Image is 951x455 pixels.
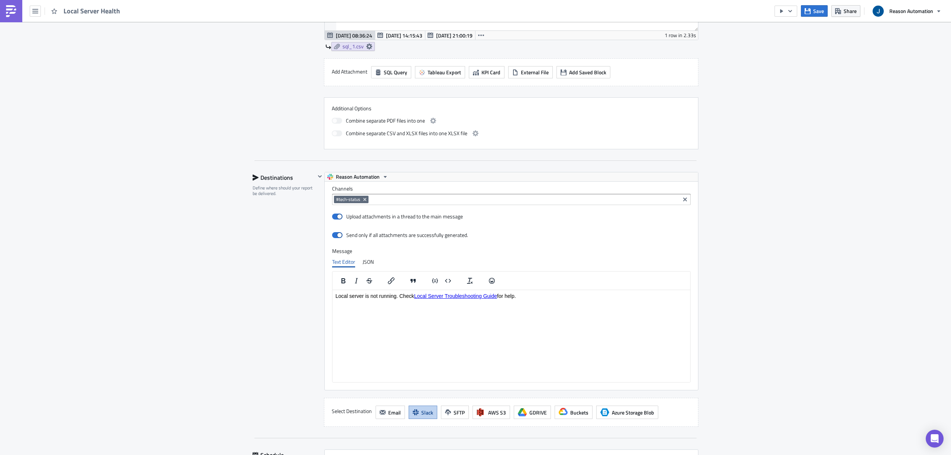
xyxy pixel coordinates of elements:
div: Open Intercom Messenger [926,430,944,448]
div: Send only if all attachments are successfully generated. [346,232,468,238]
span: sql_1.csv [343,43,364,50]
button: SQL Query [371,66,411,78]
button: Share [831,5,860,17]
span: Email [388,409,401,416]
a: sql_1.csv [331,42,375,51]
button: Remove Tag [362,196,369,203]
button: Strikethrough [363,276,376,286]
span: Combine separate PDF files into one [346,116,425,125]
span: Save [813,7,824,15]
button: Email [376,406,405,419]
button: SFTP [441,406,469,419]
span: Local Server Health [64,7,121,15]
span: [DATE] 21:00:19 [436,32,473,39]
span: Reason Automation [889,7,933,15]
button: Bold [337,276,350,286]
button: [DATE] 21:00:19 [425,31,475,40]
span: GDRIVE [529,409,547,416]
button: Hide content [315,172,324,181]
div: Define where should your report be delivered. [253,185,315,196]
span: Share [844,7,857,15]
label: Additional Options [332,105,691,112]
button: Blockquote [407,276,419,286]
span: SFTP [454,409,465,416]
button: Insert code block [442,276,454,286]
img: Avatar [872,5,885,17]
span: Combine separate CSV and XLSX files into one XLSX file [346,129,467,138]
span: Buckets [570,409,588,416]
button: Save [801,5,828,17]
span: AWS S3 [488,409,506,416]
div: Text Editor [332,256,355,267]
button: [DATE] 08:36:24 [325,31,375,40]
button: Italic [350,276,363,286]
button: Emojis [486,276,498,286]
button: GDRIVE [514,406,551,419]
span: Azure Storage Blob [612,409,654,416]
button: Azure Storage BlobAzure Storage Blob [596,406,658,419]
label: Select Destination [332,406,372,417]
label: Upload attachments in a thread to the main message [332,213,463,220]
button: Insert code line [429,276,441,286]
label: Message [332,248,691,254]
button: AWS S3 [473,406,510,419]
button: External File [508,66,553,78]
span: External File [521,68,549,76]
span: Slack [421,409,433,416]
label: Add Attachment [332,66,367,77]
button: Reason Automation [868,3,945,19]
span: KPI Card [481,68,500,76]
button: Buckets [555,406,593,419]
button: Tableau Export [415,66,465,78]
span: Tableau Export [428,68,461,76]
span: [DATE] 14:15:43 [386,32,422,39]
div: JSON [363,256,374,267]
iframe: Rich Text Area [332,290,690,382]
span: SQL Query [384,68,407,76]
button: [DATE] 14:15:43 [375,31,425,40]
div: 1 row in 2.33s [665,31,696,40]
div: Destinations [253,172,315,183]
span: [DATE] 08:36:24 [336,32,372,39]
button: Slack [409,406,437,419]
button: Clear formatting [464,276,476,286]
button: Reason Automation [325,172,391,181]
span: #tech-status [336,196,360,202]
button: KPI Card [469,66,504,78]
span: Azure Storage Blob [600,408,609,417]
img: PushMetrics [5,5,17,17]
span: Reason Automation [336,172,380,181]
button: Insert/edit link [385,276,397,286]
button: Add Saved Block [556,66,610,78]
button: Clear selected items [681,195,689,204]
span: Add Saved Block [569,68,606,76]
label: Channels [332,185,691,192]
